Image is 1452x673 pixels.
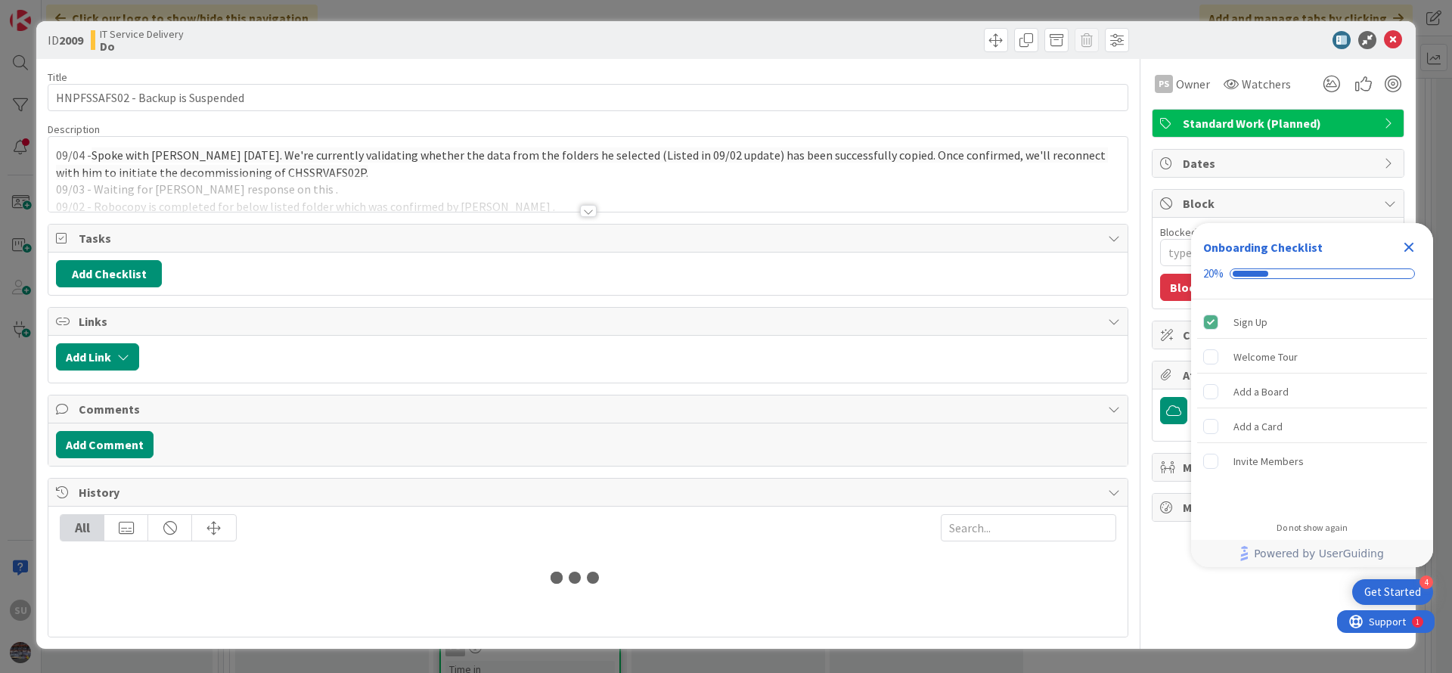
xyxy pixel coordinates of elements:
div: PS [1155,75,1173,93]
div: 4 [1419,575,1433,589]
span: Description [48,123,100,136]
div: Invite Members [1233,452,1304,470]
span: Dates [1183,154,1376,172]
span: Comments [79,400,1100,418]
span: Links [79,312,1100,330]
div: Checklist Container [1191,223,1433,567]
div: Sign Up is complete. [1197,305,1427,339]
span: Metrics [1183,498,1376,516]
label: Blocked Reason [1160,225,1233,239]
div: Onboarding Checklist [1203,238,1323,256]
div: Invite Members is incomplete. [1197,445,1427,478]
div: Do not show again [1277,522,1348,534]
div: Footer [1191,540,1433,567]
div: Add a Card [1233,417,1283,436]
div: Sign Up [1233,313,1267,331]
div: Close Checklist [1397,235,1421,259]
div: Checklist items [1191,299,1433,512]
span: Standard Work (Planned) [1183,114,1376,132]
div: Add a Card is incomplete. [1197,410,1427,443]
span: Support [32,2,69,20]
span: Block [1183,194,1376,212]
b: 2009 [59,33,83,48]
input: Search... [941,514,1116,541]
span: Tasks [79,229,1100,247]
span: IT Service Delivery [100,28,184,40]
div: Add a Board [1233,383,1289,401]
span: History [79,483,1100,501]
button: Add Checklist [56,260,162,287]
div: 20% [1203,267,1224,281]
span: Custom Fields [1183,326,1376,344]
button: Block [1160,274,1212,301]
span: Spoke with [PERSON_NAME] [DATE]. We're currently validating whether the data from the folders he ... [56,147,1108,180]
a: Powered by UserGuiding [1199,540,1426,567]
b: Do [100,40,184,52]
span: Owner [1176,75,1210,93]
span: Mirrors [1183,458,1376,476]
span: Powered by UserGuiding [1254,544,1384,563]
input: type card name here... [48,84,1128,111]
button: Add Comment [56,431,154,458]
div: Welcome Tour [1233,348,1298,366]
span: Watchers [1242,75,1291,93]
p: 09/04 - [56,147,1120,181]
div: Open Get Started checklist, remaining modules: 4 [1352,579,1433,605]
span: ID [48,31,83,49]
span: Attachments [1183,366,1376,384]
div: 1 [79,6,82,18]
div: All [60,515,104,541]
div: Welcome Tour is incomplete. [1197,340,1427,374]
div: Checklist progress: 20% [1203,267,1421,281]
div: Get Started [1364,585,1421,600]
label: Title [48,70,67,84]
button: Add Link [56,343,139,371]
div: Add a Board is incomplete. [1197,375,1427,408]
